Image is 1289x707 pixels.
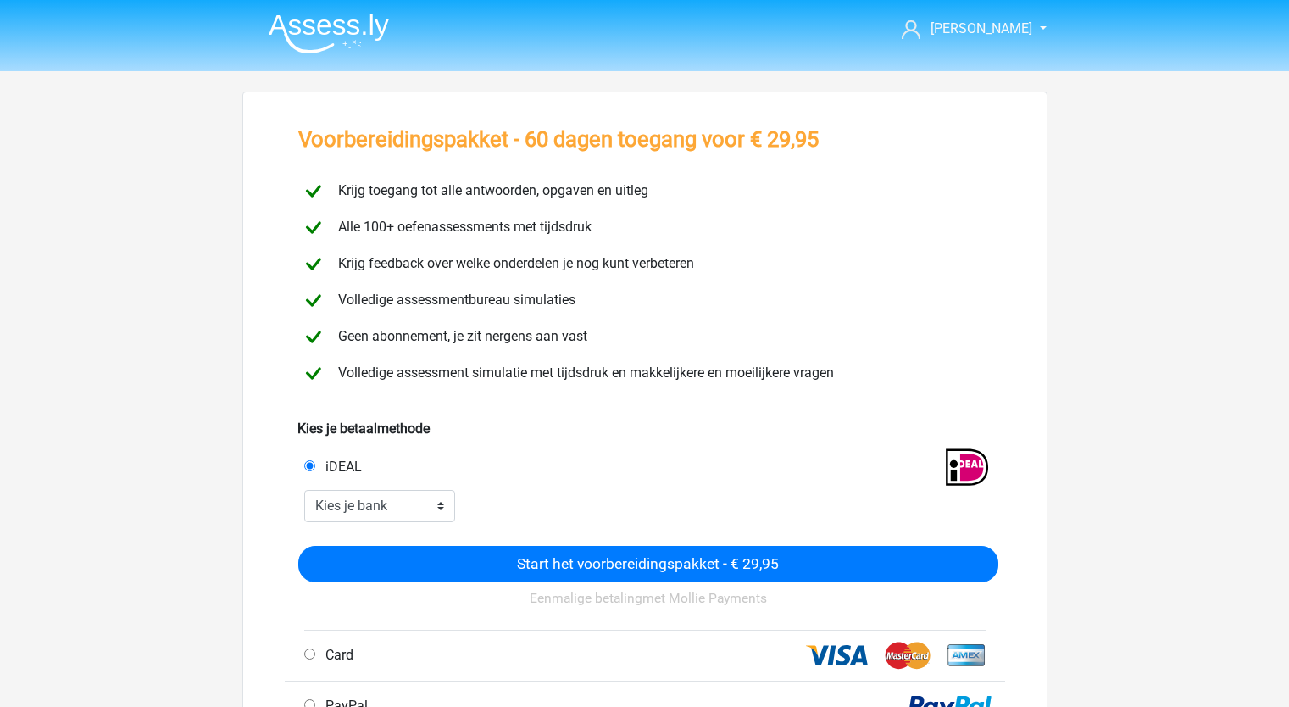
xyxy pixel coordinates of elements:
span: iDEAL [319,459,362,475]
h3: Voorbereidingspakket - 60 dagen toegang voor € 29,95 [298,126,819,153]
img: checkmark [298,213,328,242]
span: Krijg feedback over welke onderdelen je nog kunt verbeteren [331,255,694,271]
img: checkmark [298,286,328,315]
span: Card [319,647,353,663]
img: checkmark [298,249,328,279]
img: Assessly [269,14,389,53]
a: [PERSON_NAME] [895,19,1034,39]
span: Volledige assessment simulatie met tijdsdruk en makkelijkere en moeilijkere vragen [331,365,834,381]
span: Geen abonnement, je zit nergens aan vast [331,328,587,344]
img: checkmark [298,176,328,206]
span: Krijg toegang tot alle antwoorden, opgaven en uitleg [331,182,648,198]
span: Volledige assessmentbureau simulaties [331,292,575,308]
b: Kies je betaalmethode [297,420,430,437]
input: Start het voorbereidingspakket - € 29,95 [298,546,998,582]
img: checkmark [298,359,328,388]
img: checkmark [298,322,328,352]
u: Eenmalige betaling [530,591,642,606]
span: [PERSON_NAME] [931,20,1032,36]
div: met Mollie Payments [298,582,998,629]
span: Alle 100+ oefenassessments met tijdsdruk [331,219,592,235]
